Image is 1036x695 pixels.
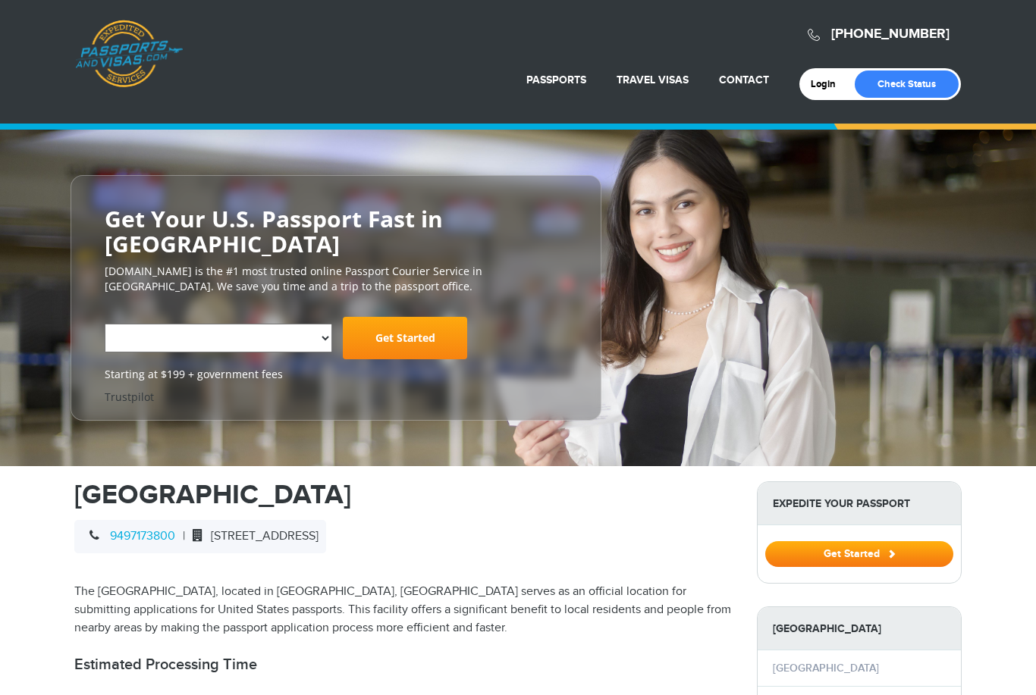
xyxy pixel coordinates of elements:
a: [GEOGRAPHIC_DATA] [773,662,879,675]
a: Trustpilot [105,390,154,404]
h1: [GEOGRAPHIC_DATA] [74,481,734,509]
a: 9497173800 [110,529,175,543]
a: Passports & [DOMAIN_NAME] [75,20,183,88]
h2: Get Your U.S. Passport Fast in [GEOGRAPHIC_DATA] [105,206,567,256]
a: Travel Visas [617,74,689,86]
div: | [74,520,326,553]
p: The [GEOGRAPHIC_DATA], located in [GEOGRAPHIC_DATA], [GEOGRAPHIC_DATA] serves as an official loca... [74,583,734,637]
a: Get Started [343,317,467,359]
a: Contact [719,74,769,86]
a: [PHONE_NUMBER] [831,26,950,42]
p: [DOMAIN_NAME] is the #1 most trusted online Passport Courier Service in [GEOGRAPHIC_DATA]. We sav... [105,264,567,294]
strong: Expedite Your Passport [758,482,961,525]
a: Check Status [855,70,959,98]
span: Starting at $199 + government fees [105,367,567,382]
a: Passports [526,74,586,86]
a: Login [811,78,846,90]
a: Get Started [765,547,953,559]
button: Get Started [765,541,953,567]
h2: Estimated Processing Time [74,656,734,674]
strong: [GEOGRAPHIC_DATA] [758,607,961,650]
span: [STREET_ADDRESS] [185,529,319,543]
